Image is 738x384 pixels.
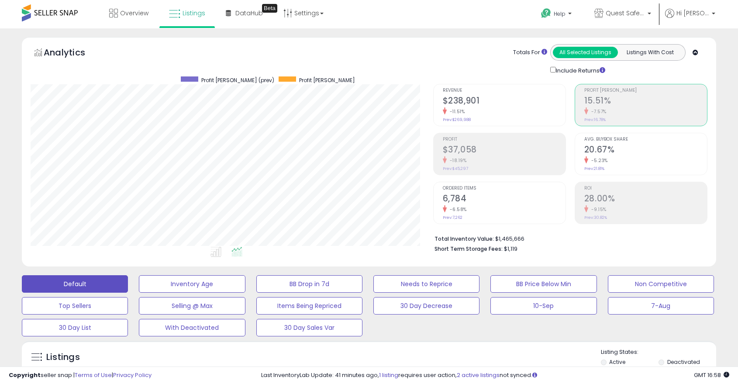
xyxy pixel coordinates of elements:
div: Totals For [513,48,547,57]
span: Revenue [443,88,566,93]
div: seller snap | | [9,371,152,380]
small: Prev: 21.81% [584,166,604,171]
button: Top Sellers [22,297,128,315]
button: All Selected Listings [553,47,618,58]
button: 30 Day List [22,319,128,336]
span: Profit [PERSON_NAME] [299,76,355,84]
button: 10-Sep [490,297,597,315]
small: -7.57% [588,108,607,115]
b: Total Inventory Value: [435,235,494,242]
small: -18.19% [447,157,467,164]
span: ROI [584,186,707,191]
span: Avg. Buybox Share [584,137,707,142]
span: Hi [PERSON_NAME] [676,9,709,17]
h2: $238,901 [443,96,566,107]
h5: Analytics [44,46,102,61]
h2: 20.67% [584,145,707,156]
span: Quest Safety Products [606,9,645,17]
a: 2 active listings [457,371,500,379]
small: Prev: 30.82% [584,215,607,220]
h2: $37,058 [443,145,566,156]
span: 2025-09-9 16:58 GMT [694,371,729,379]
p: Listing States: [601,348,716,356]
a: Privacy Policy [113,371,152,379]
small: Prev: $269,988 [443,117,471,122]
button: BB Price Below Min [490,275,597,293]
strong: Copyright [9,371,41,379]
button: 30 Day Decrease [373,297,479,315]
h2: 6,784 [443,194,566,205]
button: 30 Day Sales Var [256,319,362,336]
a: 1 listing [379,371,398,379]
b: Short Term Storage Fees: [435,245,503,253]
small: -5.23% [588,157,608,164]
h2: 28.00% [584,194,707,205]
div: Tooltip anchor [262,4,277,13]
span: Profit [PERSON_NAME] (prev) [201,76,274,84]
button: Items Being Repriced [256,297,362,315]
li: $1,465,666 [435,233,701,243]
span: Help [554,10,566,17]
small: -9.15% [588,206,607,213]
small: Prev: 16.78% [584,117,606,122]
label: Deactivated [667,358,700,366]
small: -11.51% [447,108,465,115]
small: Prev: $45,297 [443,166,468,171]
span: Profit [PERSON_NAME] [584,88,707,93]
button: With Deactivated [139,319,245,336]
span: DataHub [235,9,263,17]
a: Terms of Use [75,371,112,379]
i: Get Help [541,8,552,19]
a: Help [534,1,580,28]
button: Selling @ Max [139,297,245,315]
button: BB Drop in 7d [256,275,362,293]
small: -6.58% [447,206,467,213]
button: Listings With Cost [617,47,683,58]
button: Needs to Reprice [373,275,479,293]
label: Active [609,358,625,366]
a: Hi [PERSON_NAME] [665,9,715,28]
button: Default [22,275,128,293]
button: 7-Aug [608,297,714,315]
h5: Listings [46,351,80,363]
span: Profit [443,137,566,142]
button: Inventory Age [139,275,245,293]
div: Include Returns [544,65,616,75]
button: Non Competitive [608,275,714,293]
span: Listings [183,9,205,17]
small: Prev: 7,262 [443,215,462,220]
span: Overview [120,9,148,17]
div: Last InventoryLab Update: 41 minutes ago, requires user action, not synced. [261,371,730,380]
h2: 15.51% [584,96,707,107]
span: $1,119 [504,245,517,253]
span: Ordered Items [443,186,566,191]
